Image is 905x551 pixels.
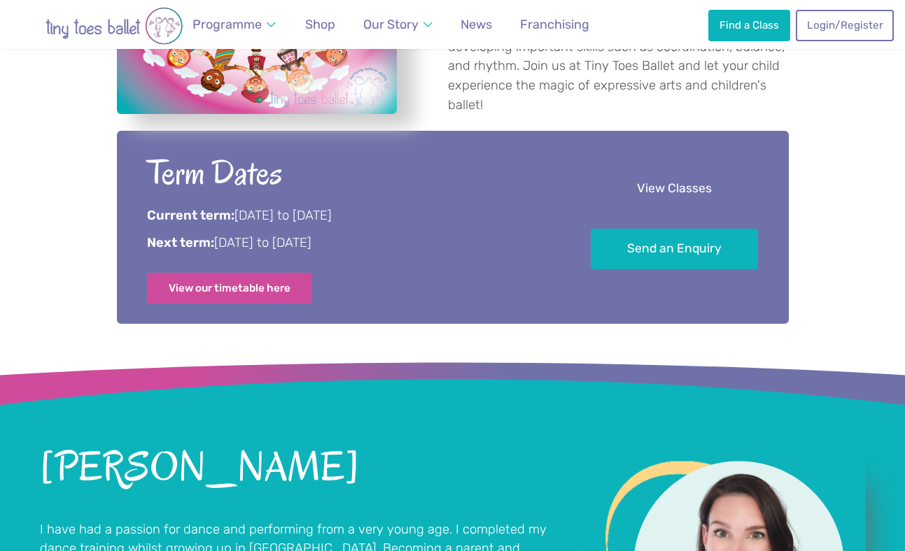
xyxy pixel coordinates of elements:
[192,17,262,31] span: Programme
[708,10,790,41] a: Find a Class
[363,17,419,31] span: Our Story
[147,207,552,225] p: [DATE] to [DATE]
[305,17,335,31] span: Shop
[591,169,758,210] a: View Classes
[454,9,498,41] a: News
[514,9,596,41] a: Franchising
[461,17,492,31] span: News
[299,9,342,41] a: Shop
[16,7,212,45] img: tiny toes ballet
[40,447,551,489] h2: [PERSON_NAME]
[796,10,894,41] a: Login/Register
[147,235,214,250] strong: Next term:
[147,234,552,252] p: [DATE] to [DATE]
[186,9,283,41] a: Programme
[147,151,552,195] h2: Term Dates
[591,229,758,270] a: Send an Enquiry
[147,208,234,223] strong: Current term:
[520,17,589,31] span: Franchising
[147,273,312,303] a: View our timetable here
[357,9,440,41] a: Our Story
